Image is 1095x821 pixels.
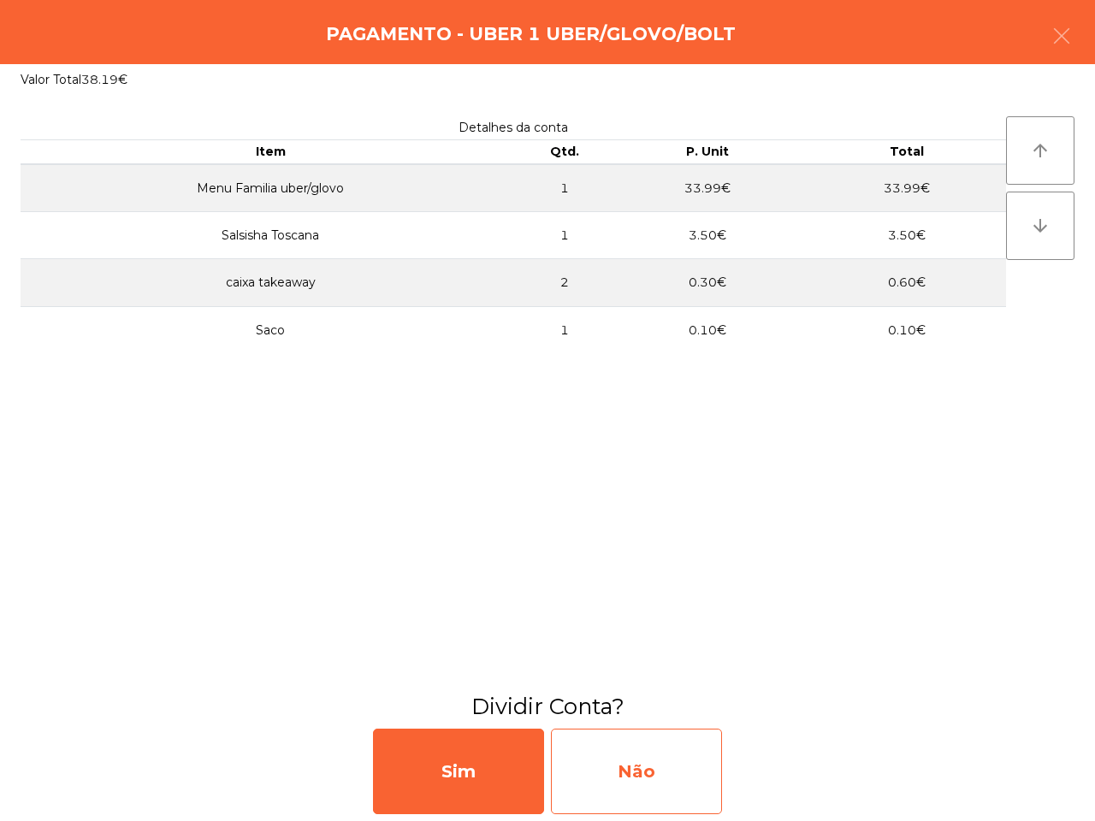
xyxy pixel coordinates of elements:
[21,212,521,259] td: Salsisha Toscana
[807,140,1006,164] th: Total
[807,212,1006,259] td: 3.50€
[807,259,1006,306] td: 0.60€
[521,306,607,353] td: 1
[551,729,722,814] div: Não
[1030,216,1051,236] i: arrow_downward
[521,212,607,259] td: 1
[607,212,807,259] td: 3.50€
[21,259,521,306] td: caixa takeaway
[459,120,568,135] span: Detalhes da conta
[607,164,807,212] td: 33.99€
[21,164,521,212] td: Menu Familia uber/glovo
[21,306,521,353] td: Saco
[81,72,127,87] span: 38.19€
[521,259,607,306] td: 2
[521,164,607,212] td: 1
[607,140,807,164] th: P. Unit
[1030,140,1051,161] i: arrow_upward
[807,306,1006,353] td: 0.10€
[326,21,736,47] h4: Pagamento - Uber 1 Uber/Glovo/Bolt
[607,259,807,306] td: 0.30€
[521,140,607,164] th: Qtd.
[807,164,1006,212] td: 33.99€
[607,306,807,353] td: 0.10€
[373,729,544,814] div: Sim
[1006,192,1074,260] button: arrow_downward
[21,140,521,164] th: Item
[1006,116,1074,185] button: arrow_upward
[21,72,81,87] span: Valor Total
[13,691,1082,722] h3: Dividir Conta?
